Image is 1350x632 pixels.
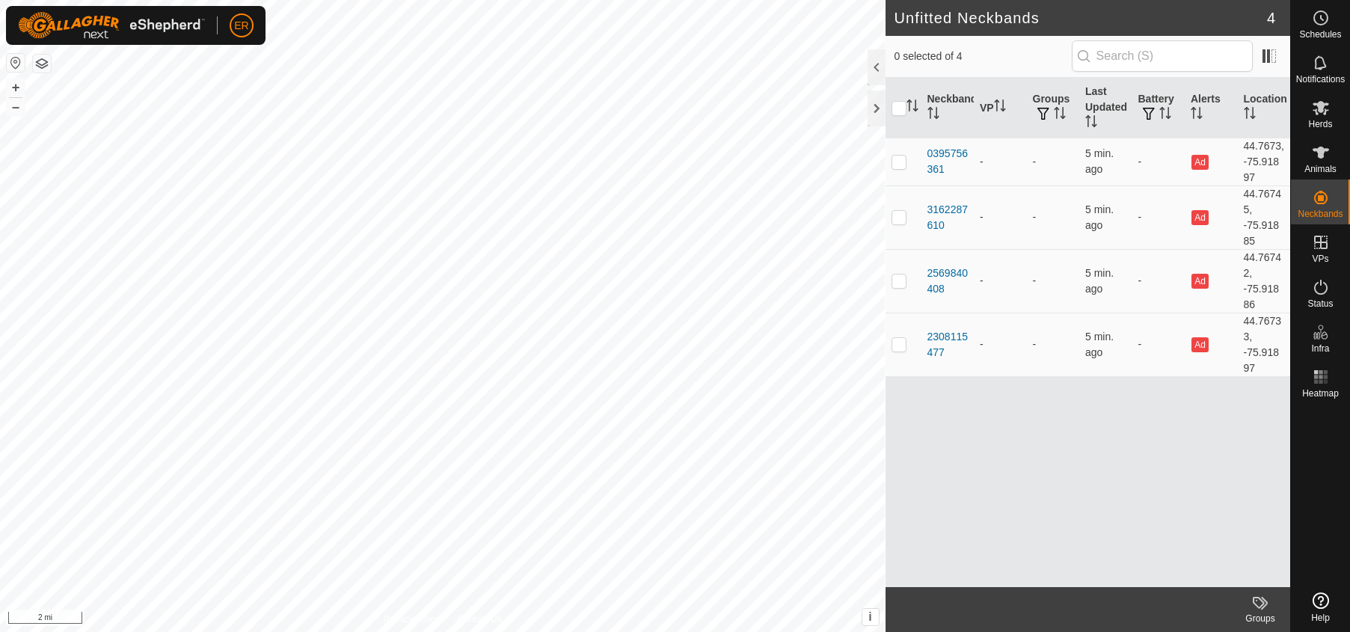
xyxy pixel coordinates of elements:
span: Herds [1308,120,1332,129]
th: Alerts [1185,78,1238,138]
button: Ad [1191,210,1208,225]
img: Gallagher Logo [18,12,205,39]
th: Groups [1027,78,1080,138]
span: 0 selected of 4 [895,49,1072,64]
span: Oct 3, 2025, 3:51 PM [1085,331,1114,358]
button: Map Layers [33,55,51,73]
p-sorticon: Activate to sort [927,109,939,121]
div: 2308115477 [927,329,969,361]
button: Ad [1191,274,1208,289]
th: Last Updated [1079,78,1132,138]
td: 44.76733, -75.91897 [1238,313,1291,376]
p-sorticon: Activate to sort [1085,117,1097,129]
span: Oct 3, 2025, 3:51 PM [1085,147,1114,175]
button: + [7,79,25,96]
div: 2569840408 [927,266,969,297]
div: Groups [1230,612,1290,625]
td: - [1027,313,1080,376]
app-display-virtual-paddock-transition: - [980,338,984,350]
th: Location [1238,78,1291,138]
span: Help [1311,613,1330,622]
span: VPs [1312,254,1328,263]
span: Oct 3, 2025, 3:51 PM [1085,267,1114,295]
p-sorticon: Activate to sort [906,102,918,114]
span: Heatmap [1302,389,1339,398]
td: - [1132,313,1185,376]
app-display-virtual-paddock-transition: - [980,211,984,223]
span: Notifications [1296,75,1345,84]
app-display-virtual-paddock-transition: - [980,156,984,168]
th: Battery [1132,78,1185,138]
td: - [1132,249,1185,313]
span: Oct 3, 2025, 3:51 PM [1085,203,1114,231]
span: Schedules [1299,30,1341,39]
button: Ad [1191,155,1208,170]
span: Animals [1304,165,1337,174]
span: 4 [1267,7,1275,29]
p-sorticon: Activate to sort [1191,109,1203,121]
td: - [1132,185,1185,249]
th: Neckband [921,78,975,138]
button: Ad [1191,337,1208,352]
h2: Unfitted Neckbands [895,9,1267,27]
p-sorticon: Activate to sort [1244,109,1256,121]
button: – [7,98,25,116]
div: 0395756361 [927,146,969,177]
td: 44.7673, -75.91897 [1238,138,1291,185]
td: 44.76742, -75.91886 [1238,249,1291,313]
a: Contact Us [457,613,501,626]
p-sorticon: Activate to sort [994,102,1006,114]
span: Status [1307,299,1333,308]
td: - [1027,138,1080,185]
span: ER [234,18,248,34]
th: VP [974,78,1027,138]
td: 44.76745, -75.91885 [1238,185,1291,249]
div: 3162287610 [927,202,969,233]
button: Reset Map [7,54,25,72]
button: i [862,609,879,625]
a: Help [1291,586,1350,628]
span: Neckbands [1298,209,1343,218]
a: Privacy Policy [384,613,440,626]
span: Infra [1311,344,1329,353]
td: - [1027,249,1080,313]
td: - [1132,138,1185,185]
p-sorticon: Activate to sort [1159,109,1171,121]
app-display-virtual-paddock-transition: - [980,274,984,286]
span: i [868,610,871,623]
td: - [1027,185,1080,249]
p-sorticon: Activate to sort [1054,109,1066,121]
input: Search (S) [1072,40,1253,72]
